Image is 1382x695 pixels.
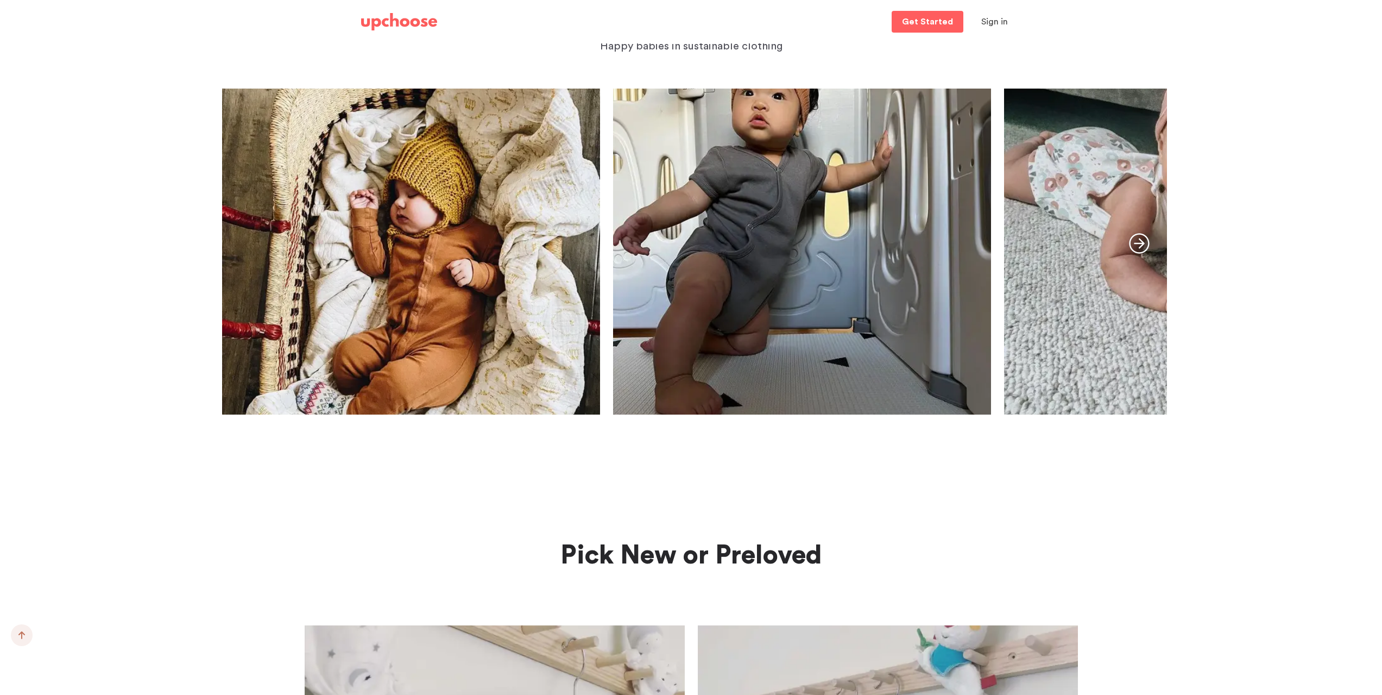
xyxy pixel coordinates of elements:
p: Happy babies in sustainable clothing [485,37,898,55]
a: Get Started [892,11,963,33]
p: Pick New or Preloved [470,539,912,573]
span: Sign in [981,17,1008,26]
button: Sign in [968,11,1021,33]
a: UpChoose [361,11,437,33]
a: baby playing with a doll on the ground [1004,89,1382,415]
p: Get Started [902,17,953,26]
a: baby playing in her playground [613,89,991,415]
a: baby sleeping in a basket [222,89,600,415]
img: UpChoose [361,13,437,30]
